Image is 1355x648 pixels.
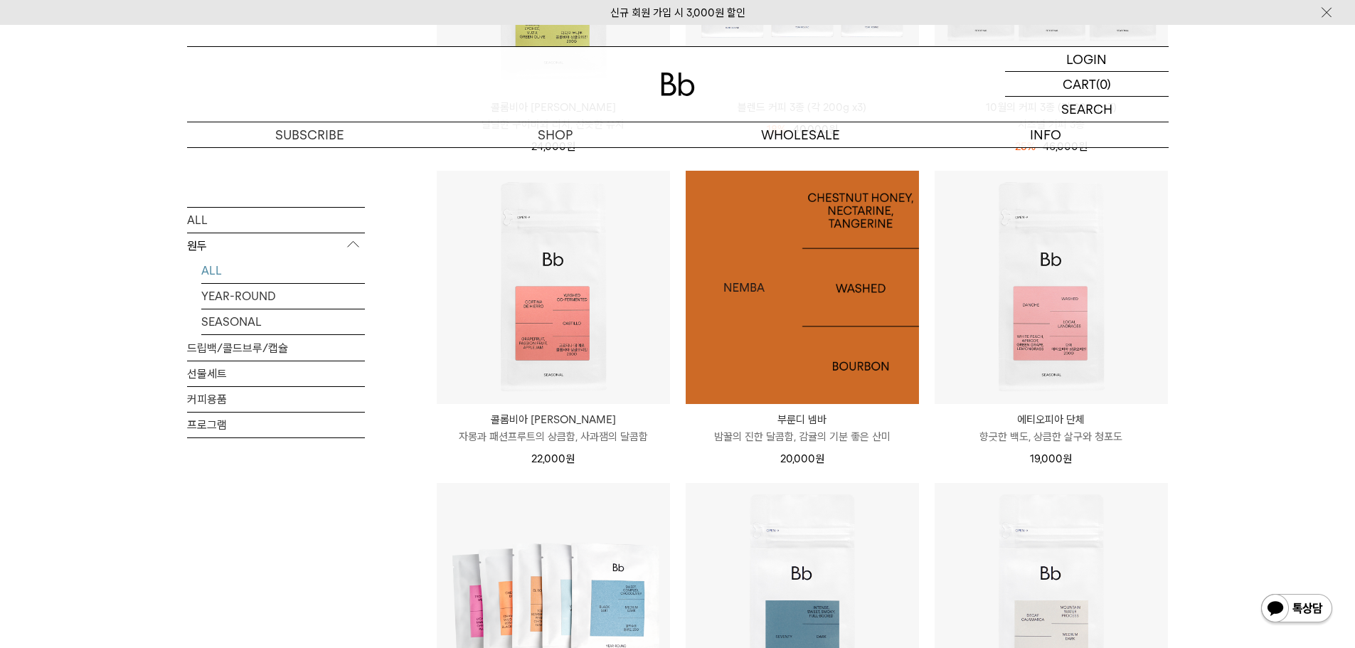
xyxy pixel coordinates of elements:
a: 드립백/콜드브루/캡슐 [187,335,365,360]
span: 원 [565,452,575,465]
p: (0) [1096,72,1111,96]
span: 46,000 [1043,140,1088,153]
p: WHOLESALE [678,122,923,147]
a: 프로그램 [187,412,365,437]
img: 콜롬비아 코르티나 데 예로 [437,171,670,404]
p: 원두 [187,233,365,258]
a: 부룬디 넴바 밤꿀의 진한 달콤함, 감귤의 기분 좋은 산미 [686,411,919,445]
a: ALL [201,257,365,282]
p: 에티오피아 단체 [935,411,1168,428]
span: 20,000 [780,452,824,465]
p: INFO [923,122,1169,147]
img: 카카오톡 채널 1:1 채팅 버튼 [1260,593,1334,627]
p: 향긋한 백도, 상큼한 살구와 청포도 [935,428,1168,445]
img: 로고 [661,73,695,96]
p: 콜롬비아 [PERSON_NAME] [437,411,670,428]
span: 원 [815,452,824,465]
p: 부룬디 넴바 [686,411,919,428]
a: 에티오피아 단체 향긋한 백도, 상큼한 살구와 청포도 [935,411,1168,445]
a: SEASONAL [201,309,365,334]
a: SUBSCRIBE [187,122,432,147]
p: 자몽과 패션프루트의 상큼함, 사과잼의 달콤함 [437,428,670,445]
a: 부룬디 넴바 [686,171,919,404]
a: LOGIN [1005,47,1169,72]
span: 원 [1063,452,1072,465]
a: YEAR-ROUND [201,283,365,308]
a: ALL [187,207,365,232]
p: 밤꿀의 진한 달콤함, 감귤의 기분 좋은 산미 [686,428,919,445]
a: 커피용품 [187,386,365,411]
p: SEARCH [1061,97,1112,122]
span: 19,000 [1030,452,1072,465]
span: 원 [566,140,575,153]
a: 콜롬비아 [PERSON_NAME] 자몽과 패션프루트의 상큼함, 사과잼의 달콤함 [437,411,670,445]
span: 원 [1078,140,1088,153]
a: 선물세트 [187,361,365,386]
a: 신규 회원 가입 시 3,000원 할인 [610,6,745,19]
span: 24,000 [531,140,575,153]
span: 22,000 [531,452,575,465]
p: LOGIN [1066,47,1107,71]
a: SHOP [432,122,678,147]
img: 1000000482_add2_062.jpg [686,171,919,404]
a: CART (0) [1005,72,1169,97]
p: CART [1063,72,1096,96]
img: 에티오피아 단체 [935,171,1168,404]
